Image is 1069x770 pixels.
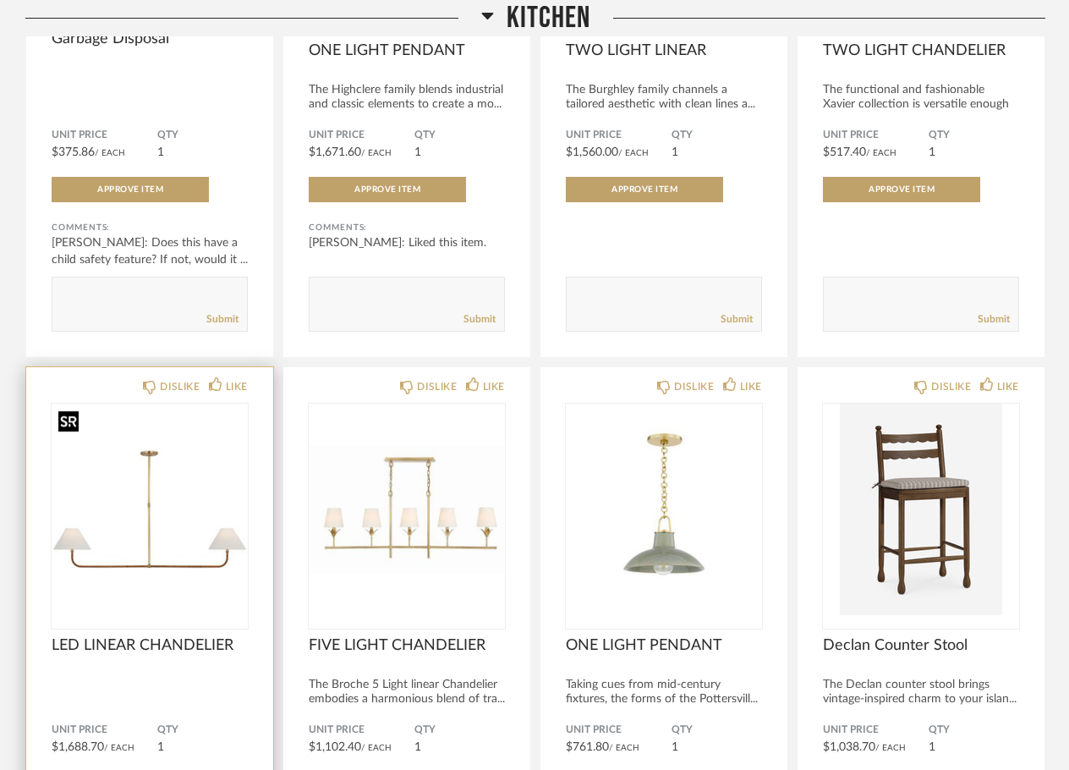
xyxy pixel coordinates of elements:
[52,177,209,202] button: Approve Item
[566,177,723,202] button: Approve Item
[417,378,457,395] div: DISLIKE
[309,234,505,251] div: [PERSON_NAME]: Liked this item.
[823,177,980,202] button: Approve Item
[414,723,505,737] span: QTY
[309,129,414,142] span: Unit Price
[52,30,248,48] span: Garbage Disposal
[309,404,505,615] div: 0
[157,146,164,158] span: 1
[309,723,414,737] span: Unit Price
[823,678,1019,707] div: The Declan counter stool brings vintage-inspired charm to your islan...
[823,723,929,737] span: Unit Price
[52,404,248,615] div: 0
[52,129,157,142] span: Unit Price
[618,149,649,157] span: / Each
[609,744,639,752] span: / Each
[483,378,505,395] div: LIKE
[721,312,753,327] a: Submit
[823,404,1019,615] div: 0
[566,41,762,60] span: TWO LIGHT LINEAR
[354,185,420,194] span: Approve Item
[566,741,609,753] span: $761.80
[309,146,361,158] span: $1,671.60
[309,83,505,112] div: The Highclere family blends industrial and classic elements to create a mo...
[414,741,421,753] span: 1
[52,146,95,158] span: $375.86
[929,723,1019,737] span: QTY
[929,129,1019,142] span: QTY
[823,41,1019,60] span: TWO LIGHT CHANDELIER
[52,723,157,737] span: Unit Price
[823,83,1019,126] div: The functional and fashionable Xavier collection is versatile enough to fit i...
[52,636,248,655] span: LED LINEAR CHANDELIER
[97,185,163,194] span: Approve Item
[361,744,392,752] span: / Each
[823,741,875,753] span: $1,038.70
[929,146,935,158] span: 1
[160,378,200,395] div: DISLIKE
[866,149,896,157] span: / Each
[672,741,678,753] span: 1
[414,129,505,142] span: QTY
[104,744,134,752] span: / Each
[463,312,496,327] a: Submit
[823,404,1019,615] img: undefined
[361,149,392,157] span: / Each
[672,129,762,142] span: QTY
[869,185,935,194] span: Approve Item
[157,741,164,753] span: 1
[978,312,1010,327] a: Submit
[226,378,248,395] div: LIKE
[52,219,248,236] div: Comments:
[309,678,505,707] div: The Broche 5 Light linear Chandelier embodies a harmonious blend of tra...
[823,146,866,158] span: $517.40
[52,404,248,615] img: undefined
[566,678,762,707] div: Taking cues from mid-century fixtures, the forms of the Pottersvill...
[309,741,361,753] span: $1,102.40
[157,129,248,142] span: QTY
[997,378,1019,395] div: LIKE
[566,129,672,142] span: Unit Price
[672,146,678,158] span: 1
[52,234,248,268] div: [PERSON_NAME]: Does this have a child safety feature? If not, would it ...
[823,636,1019,655] span: Declan Counter Stool
[566,404,762,615] img: undefined
[740,378,762,395] div: LIKE
[875,744,906,752] span: / Each
[566,83,762,112] div: The Burghley family channels a tailored aesthetic with clean lines a...
[931,378,971,395] div: DISLIKE
[206,312,238,327] a: Submit
[309,41,505,60] span: ONE LIGHT PENDANT
[674,378,714,395] div: DISLIKE
[309,177,466,202] button: Approve Item
[929,741,935,753] span: 1
[309,636,505,655] span: FIVE LIGHT CHANDELIER
[672,723,762,737] span: QTY
[309,404,505,615] img: undefined
[95,149,125,157] span: / Each
[157,723,248,737] span: QTY
[566,404,762,615] div: 0
[52,741,104,753] span: $1,688.70
[309,219,505,236] div: Comments:
[414,146,421,158] span: 1
[823,129,929,142] span: Unit Price
[566,636,762,655] span: ONE LIGHT PENDANT
[566,723,672,737] span: Unit Price
[611,185,677,194] span: Approve Item
[566,146,618,158] span: $1,560.00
